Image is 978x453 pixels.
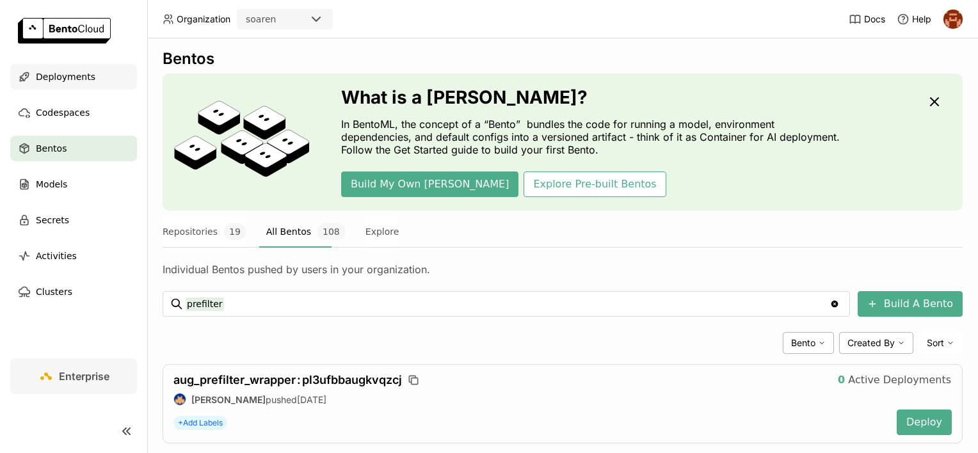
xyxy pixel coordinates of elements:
[177,13,230,25] span: Organization
[927,337,944,349] span: Sort
[864,13,885,25] span: Docs
[10,136,137,161] a: Bentos
[18,18,111,44] img: logo
[839,332,913,354] div: Created By
[897,409,952,435] button: Deploy
[848,374,951,386] span: Active Deployments
[277,13,278,26] input: Selected soaren.
[36,177,67,192] span: Models
[847,337,895,349] span: Created By
[10,100,137,125] a: Codespaces
[224,223,246,240] span: 19
[10,64,137,90] a: Deployments
[59,370,109,383] span: Enterprise
[36,284,72,299] span: Clusters
[297,394,326,405] span: [DATE]
[10,358,137,394] a: Enterprise
[317,223,345,240] span: 108
[365,216,399,248] button: Explore
[858,291,963,317] button: Build A Bento
[36,141,67,156] span: Bentos
[186,294,830,314] input: Search
[297,373,301,386] span: :
[173,373,402,387] a: aug_prefilter_wrapper:pl3ufbbaugkvqzcj
[10,243,137,269] a: Activities
[10,171,137,197] a: Models
[36,105,90,120] span: Codespaces
[897,13,931,26] div: Help
[918,332,963,354] div: Sort
[10,279,137,305] a: Clusters
[173,373,402,386] span: aug_prefilter_wrapper pl3ufbbaugkvqzcj
[783,332,834,354] div: Bento
[341,118,847,156] p: In BentoML, the concept of a “Bento” bundles the code for running a model, environment dependenci...
[341,171,518,197] button: Build My Own [PERSON_NAME]
[246,13,276,26] div: soaren
[36,248,77,264] span: Activities
[163,216,246,248] button: Repositories
[163,263,963,276] div: Individual Bentos pushed by users in your organization.
[163,49,963,68] div: Bentos
[173,393,886,406] div: pushed
[830,299,840,309] svg: Clear value
[849,13,885,26] a: Docs
[173,100,310,184] img: cover onboarding
[524,171,666,197] button: Explore Pre-built Bentos
[828,367,961,393] button: 0Active Deployments
[838,374,845,386] strong: 0
[173,416,227,430] span: +Add Labels
[36,69,95,84] span: Deployments
[36,212,69,228] span: Secrets
[10,207,137,233] a: Secrets
[266,216,345,248] button: All Bentos
[174,393,186,405] img: Max Forlini
[943,10,963,29] img: h0akoisn5opggd859j2zve66u2a2
[791,337,815,349] span: Bento
[341,87,847,107] h3: What is a [PERSON_NAME]?
[191,394,266,405] strong: [PERSON_NAME]
[912,13,931,25] span: Help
